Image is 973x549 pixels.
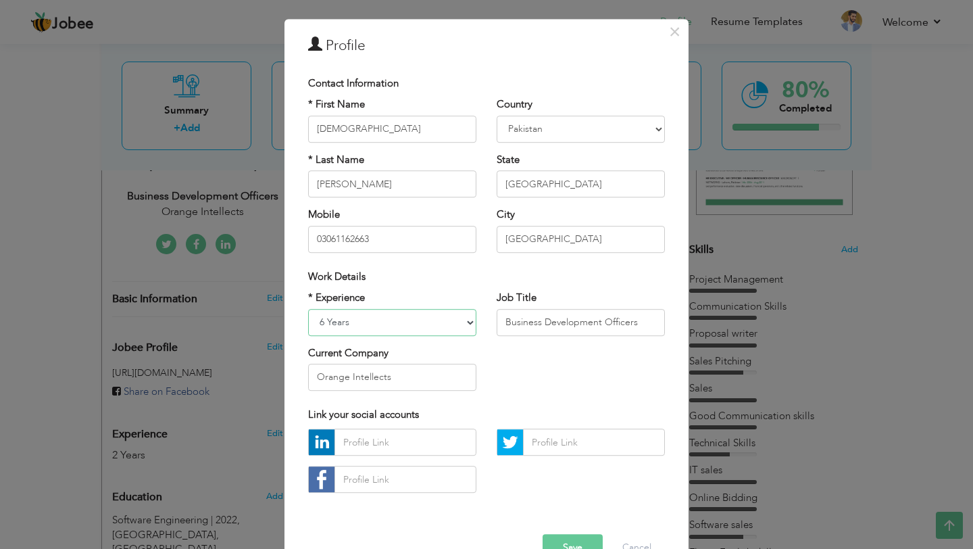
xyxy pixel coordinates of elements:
[334,429,476,456] input: Profile Link
[308,98,365,112] label: * First Name
[497,153,520,167] label: State
[308,208,340,222] label: Mobile
[334,467,476,494] input: Profile Link
[308,36,665,56] h3: Profile
[669,20,680,44] span: ×
[309,430,334,456] img: linkedin
[497,208,515,222] label: City
[664,21,685,43] button: Close
[309,467,334,493] img: facebook
[308,270,366,283] span: Work Details
[497,291,537,305] label: Job Title
[497,98,532,112] label: Country
[497,430,523,456] img: Twitter
[308,291,365,305] label: * Experience
[308,76,399,90] span: Contact Information
[523,429,665,456] input: Profile Link
[308,408,419,421] span: Link your social accounts
[308,153,364,167] label: * Last Name
[308,346,389,360] label: Current Company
